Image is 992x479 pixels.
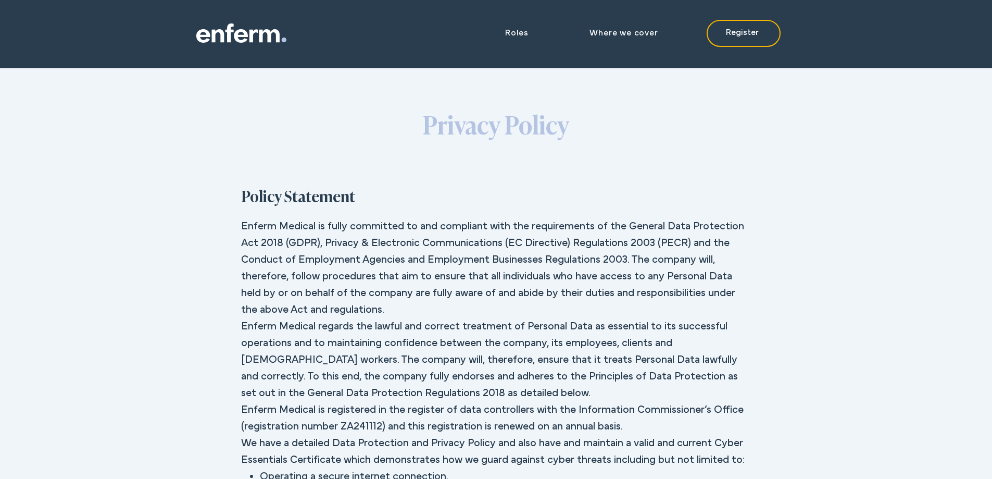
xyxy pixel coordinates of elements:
span: Enferm Medical is registered in the register of data controllers with the Information Commissione... [241,406,744,432]
span: Privacy Policy [423,115,569,140]
a: Where we cover [538,24,663,43]
a: Register [707,20,781,47]
span: We have a detailed Data Protection and Privacy Policy and also have and maintain a valid and curr... [241,439,745,465]
div: Roles [454,24,534,43]
span: Enferm Medical is fully committed to and compliant with the requirements of the General Data Prot... [241,222,744,315]
nav: Site [454,24,663,43]
span: Policy Statement [241,190,355,206]
span: Enferm Medical regards the lawful and correct treatment of Personal Data as essential to its succ... [241,322,738,398]
span: Where we cover [589,29,658,38]
span: Register [726,28,759,38]
span: Roles [505,29,529,38]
